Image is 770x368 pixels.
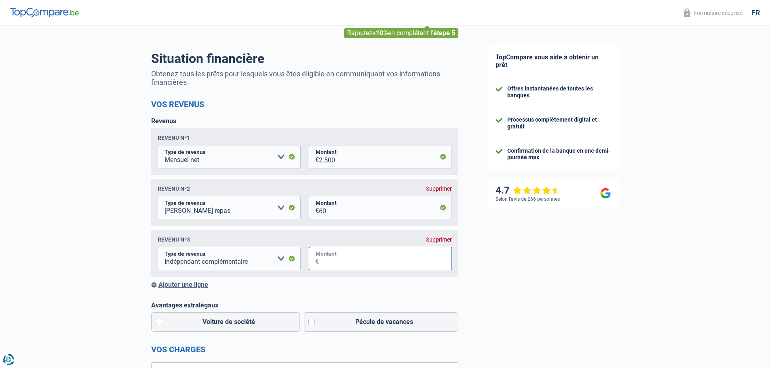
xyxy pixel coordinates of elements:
[151,281,458,288] div: Ajouter une ligne
[679,6,747,19] button: Formulaire sécurisé
[487,45,619,77] div: TopCompare vous aide à obtenir un prêt
[507,85,611,99] div: Offres instantanées de toutes les banques
[309,247,319,270] span: €
[151,301,458,309] label: Avantages extralégaux
[433,29,455,37] span: étape 5
[309,196,319,219] span: €
[507,147,611,161] div: Confirmation de la banque en une demi-journée max
[496,196,560,202] div: Selon l’avis de 266 personnes
[426,236,452,243] div: Supprimer
[304,312,458,332] label: Pécule de vacances
[151,51,458,66] h1: Situation financière
[151,99,458,109] h2: Vos revenus
[344,28,458,38] div: Rajoutez en complétant l'
[151,117,176,125] label: Revenus
[751,8,760,17] div: fr
[158,135,190,141] div: Revenu nº1
[309,145,319,168] span: €
[10,8,79,17] img: TopCompare Logo
[151,69,458,86] p: Obtenez tous les prêts pour lesquels vous êtes éligible en communiquant vos informations financières
[151,312,300,332] label: Voiture de société
[158,236,190,243] div: Revenu nº3
[151,345,458,354] h2: Vos charges
[372,29,388,37] span: +10%
[507,116,611,130] div: Processus complètement digital et gratuit
[426,185,452,192] div: Supprimer
[496,185,561,196] div: 4.7
[158,185,190,192] div: Revenu nº2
